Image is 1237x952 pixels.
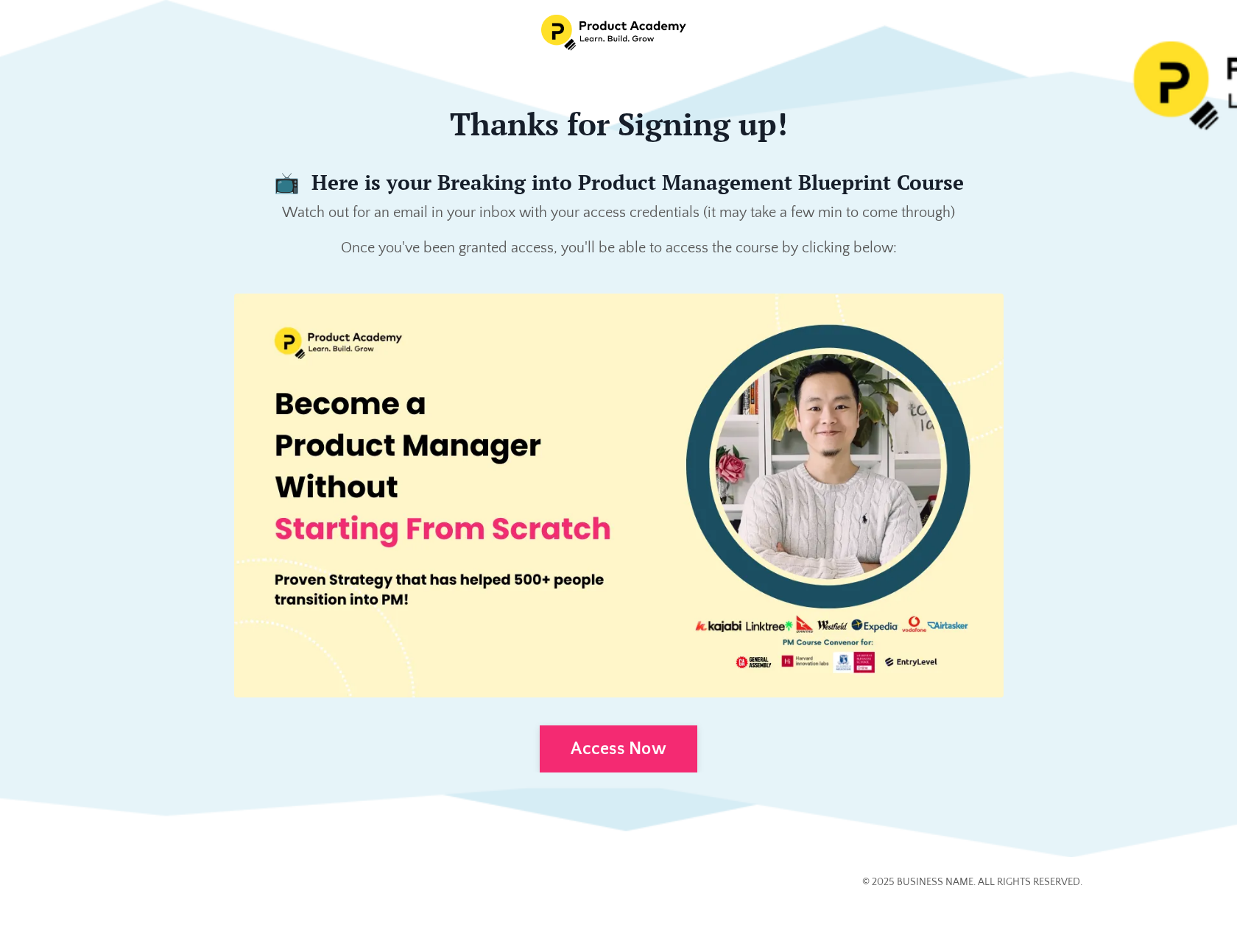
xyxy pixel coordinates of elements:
a: Access Now [540,725,697,772]
span: © 2025 BUSINESS NAME. ALL RIGHTS RESERVED. [862,876,1082,888]
h4: 📺 Here is your Breaking into Product Management Blueprint Course [155,170,1082,195]
h2: Thanks for Signing up! [234,105,1004,142]
img: Header Logo [541,15,688,51]
p: Once you've been granted access, you'll be able to access the course by clicking below: [155,236,1082,260]
p: Watch out for an email in your inbox with your access credentials (it may take a few min to come ... [155,201,1082,224]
